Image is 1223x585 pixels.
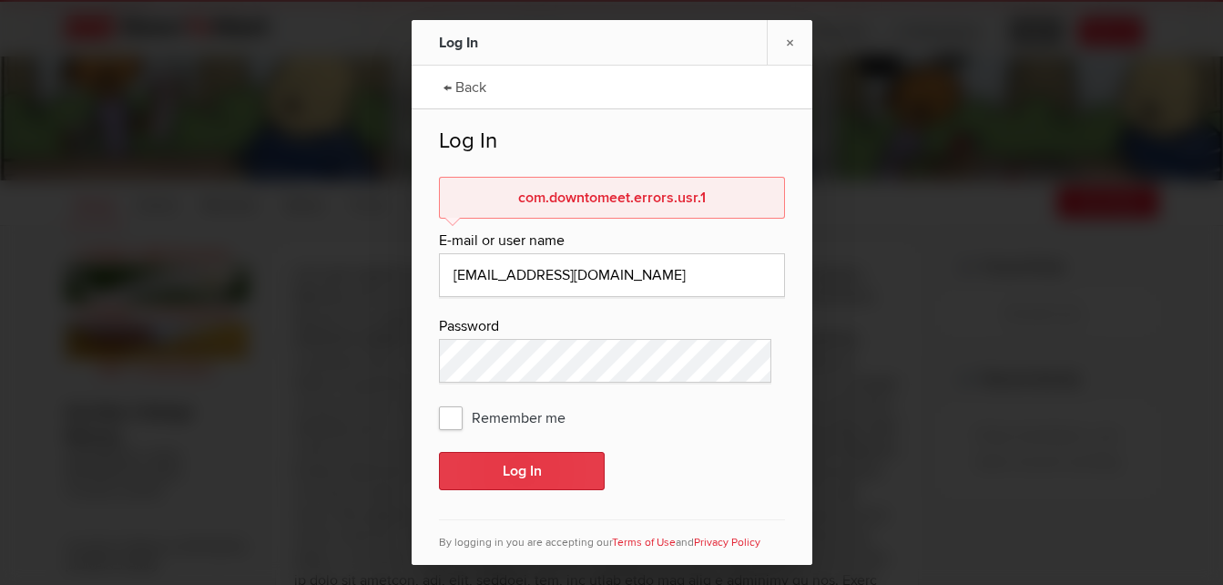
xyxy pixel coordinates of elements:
a: × [767,20,812,65]
div: com.downtomeet.errors.usr.1 [439,177,785,219]
div: Password [439,315,785,339]
a: Terms of Use [612,536,676,549]
a: ← Back [434,63,495,108]
div: By logging in you are accepting our and [439,519,785,551]
span: Remember me [439,401,584,434]
input: Email@address.com [439,253,785,297]
h2: Log In [439,128,785,166]
a: Privacy Policy [694,536,760,549]
div: E-mail or user name [439,230,785,253]
div: Log In [439,20,639,66]
button: Log In [439,452,605,490]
